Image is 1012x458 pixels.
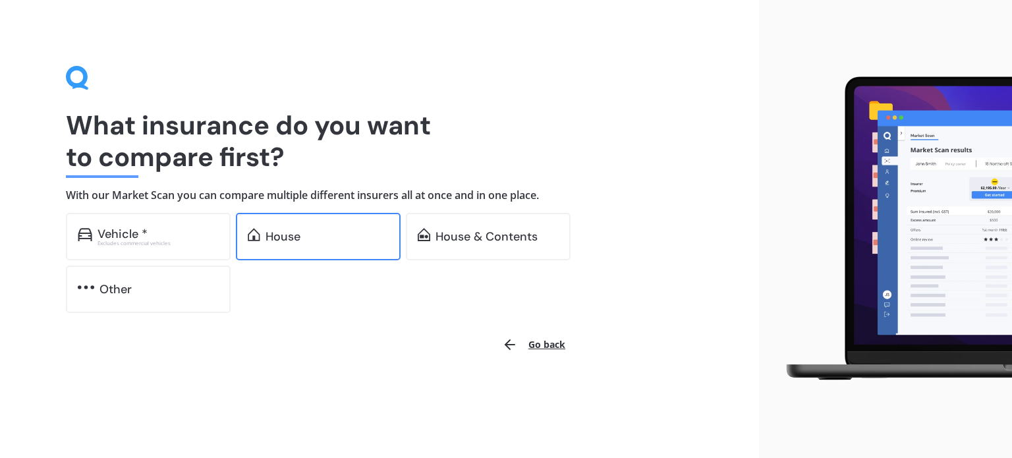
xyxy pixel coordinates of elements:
[436,230,538,243] div: House & Contents
[66,188,693,202] h4: With our Market Scan you can compare multiple different insurers all at once and in one place.
[494,329,573,360] button: Go back
[770,70,1012,388] img: laptop.webp
[99,283,132,296] div: Other
[78,228,92,241] img: car.f15378c7a67c060ca3f3.svg
[66,109,693,173] h1: What insurance do you want to compare first?
[78,281,94,294] img: other.81dba5aafe580aa69f38.svg
[98,227,148,241] div: Vehicle *
[98,241,219,246] div: Excludes commercial vehicles
[266,230,300,243] div: House
[418,228,430,241] img: home-and-contents.b802091223b8502ef2dd.svg
[248,228,260,241] img: home.91c183c226a05b4dc763.svg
